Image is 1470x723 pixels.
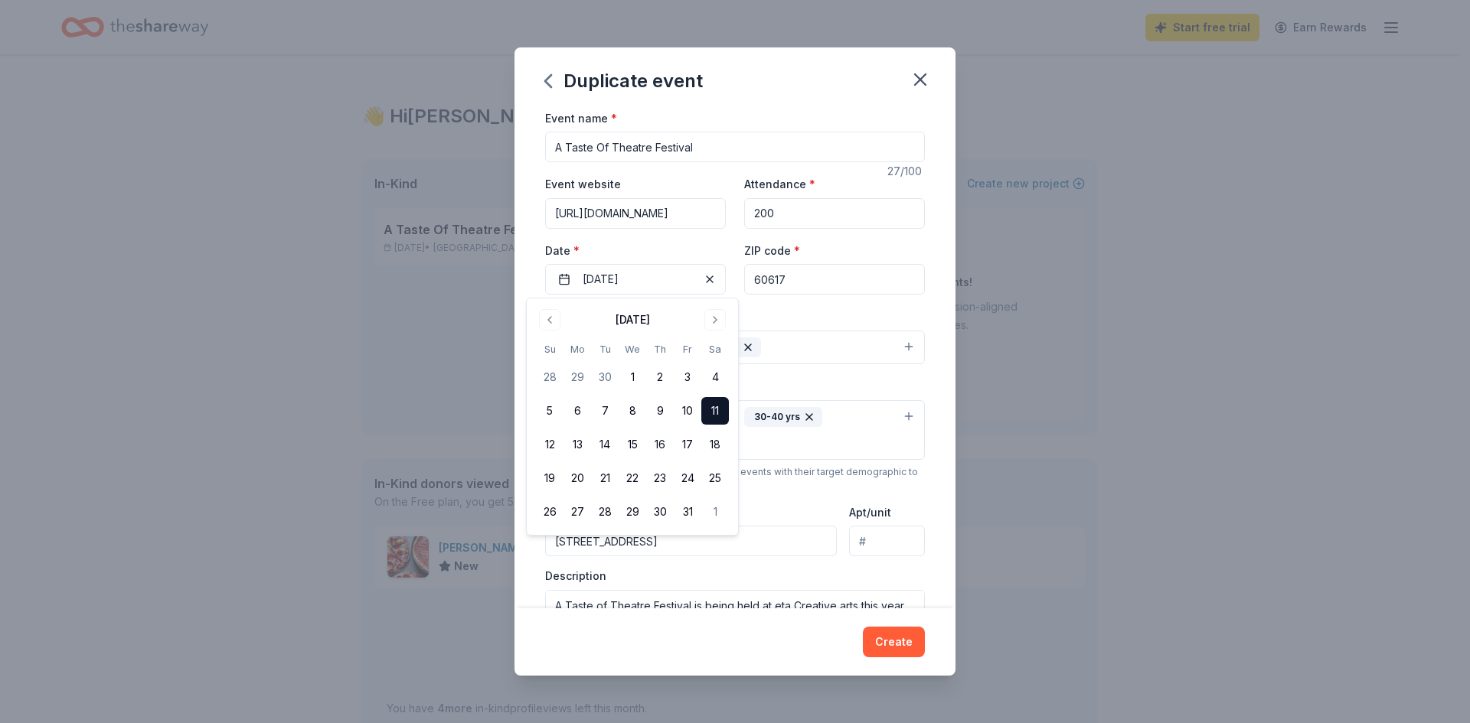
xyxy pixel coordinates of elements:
[646,341,674,357] th: Thursday
[545,198,726,229] input: https://www...
[701,498,729,526] button: 1
[701,341,729,357] th: Saturday
[646,498,674,526] button: 30
[701,397,729,425] button: 11
[646,431,674,458] button: 16
[674,341,701,357] th: Friday
[701,431,729,458] button: 18
[701,363,729,391] button: 4
[563,464,591,492] button: 20
[619,363,646,391] button: 1
[863,627,925,657] button: Create
[591,397,619,425] button: 7
[545,590,925,659] textarea: A Taste of Theatre Festival is being held at eta Creative arts this year. Self-producing playwrig...
[536,464,563,492] button: 19
[619,341,646,357] th: Wednesday
[744,177,815,192] label: Attendance
[539,309,560,331] button: Go to previous month
[545,526,837,556] input: Enter a US address
[591,341,619,357] th: Tuesday
[536,431,563,458] button: 12
[563,431,591,458] button: 13
[646,363,674,391] button: 2
[704,309,726,331] button: Go to next month
[646,397,674,425] button: 9
[545,568,606,584] label: Description
[619,431,646,458] button: 15
[536,397,563,425] button: 5
[887,162,925,181] div: 27 /100
[536,498,563,526] button: 26
[591,431,619,458] button: 14
[674,498,701,526] button: 31
[591,464,619,492] button: 21
[619,498,646,526] button: 29
[545,177,621,192] label: Event website
[536,363,563,391] button: 28
[545,243,726,259] label: Date
[563,341,591,357] th: Monday
[591,363,619,391] button: 30
[674,397,701,425] button: 10
[701,464,729,492] button: 25
[563,397,591,425] button: 6
[536,341,563,357] th: Sunday
[744,243,800,259] label: ZIP code
[849,526,925,556] input: #
[674,431,701,458] button: 17
[744,264,925,295] input: 12345 (U.S. only)
[545,132,925,162] input: Spring Fundraiser
[744,198,925,229] input: 20
[646,464,674,492] button: 23
[849,505,891,520] label: Apt/unit
[545,111,617,126] label: Event name
[616,311,650,329] div: [DATE]
[545,69,703,93] div: Duplicate event
[619,397,646,425] button: 8
[674,363,701,391] button: 3
[591,498,619,526] button: 28
[563,363,591,391] button: 29
[563,498,591,526] button: 27
[674,464,701,492] button: 24
[619,464,646,492] button: 22
[744,407,822,427] div: 30-40 yrs
[545,264,726,295] button: [DATE]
